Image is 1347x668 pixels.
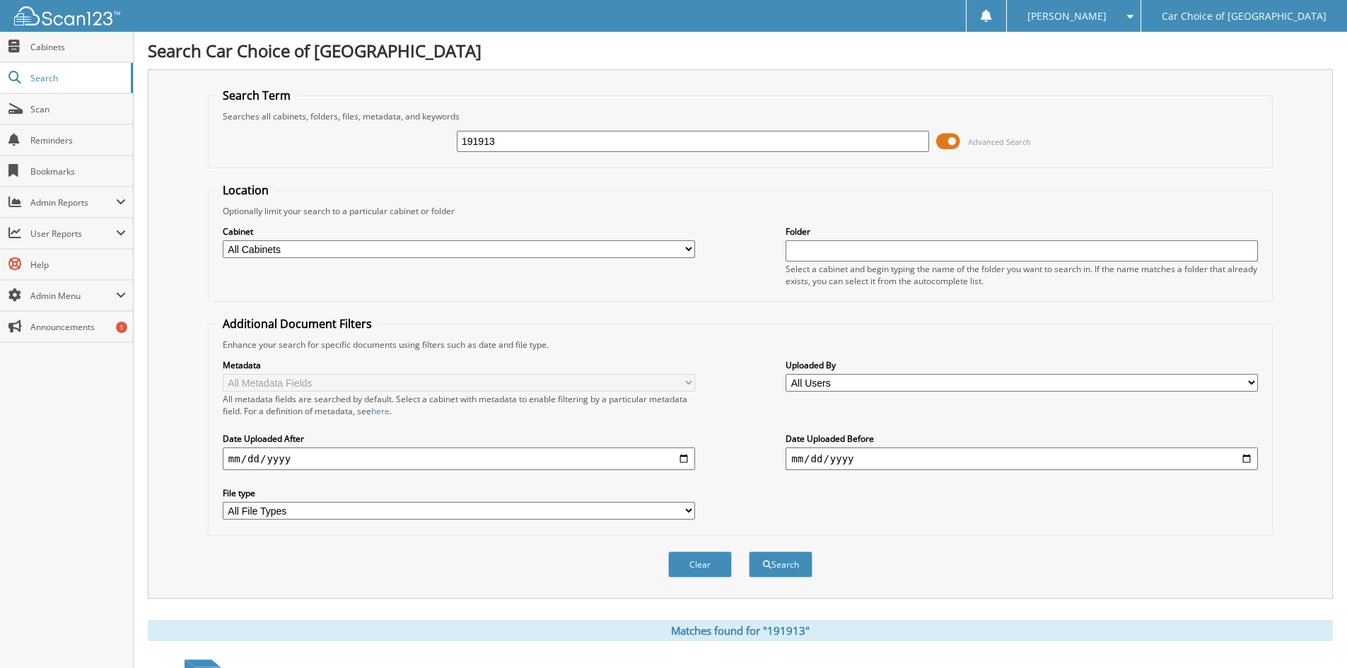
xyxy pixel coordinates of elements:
[216,182,276,198] legend: Location
[14,6,120,25] img: scan123-logo-white.svg
[371,405,390,417] a: here
[216,205,1265,217] div: Optionally limit your search to a particular cabinet or folder
[216,339,1265,351] div: Enhance your search for specific documents using filters such as date and file type.
[223,359,695,371] label: Metadata
[116,322,127,333] div: 1
[216,88,298,103] legend: Search Term
[1027,12,1107,20] span: [PERSON_NAME]
[668,551,732,578] button: Clear
[216,110,1265,122] div: Searches all cabinets, folders, files, metadata, and keywords
[30,290,116,302] span: Admin Menu
[30,134,126,146] span: Reminders
[223,447,695,470] input: start
[30,321,126,333] span: Announcements
[223,433,695,445] label: Date Uploaded After
[786,263,1258,287] div: Select a cabinet and begin typing the name of the folder you want to search in. If the name match...
[786,359,1258,371] label: Uploaded By
[148,39,1333,62] h1: Search Car Choice of [GEOGRAPHIC_DATA]
[786,447,1258,470] input: end
[30,165,126,177] span: Bookmarks
[30,72,124,84] span: Search
[223,225,695,238] label: Cabinet
[786,225,1258,238] label: Folder
[216,316,379,332] legend: Additional Document Filters
[148,620,1333,641] div: Matches found for "191913"
[30,197,116,209] span: Admin Reports
[749,551,812,578] button: Search
[968,136,1031,147] span: Advanced Search
[30,41,126,53] span: Cabinets
[223,393,695,417] div: All metadata fields are searched by default. Select a cabinet with metadata to enable filtering b...
[1162,12,1326,20] span: Car Choice of [GEOGRAPHIC_DATA]
[30,259,126,271] span: Help
[30,103,126,115] span: Scan
[786,433,1258,445] label: Date Uploaded Before
[223,487,695,499] label: File type
[30,228,116,240] span: User Reports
